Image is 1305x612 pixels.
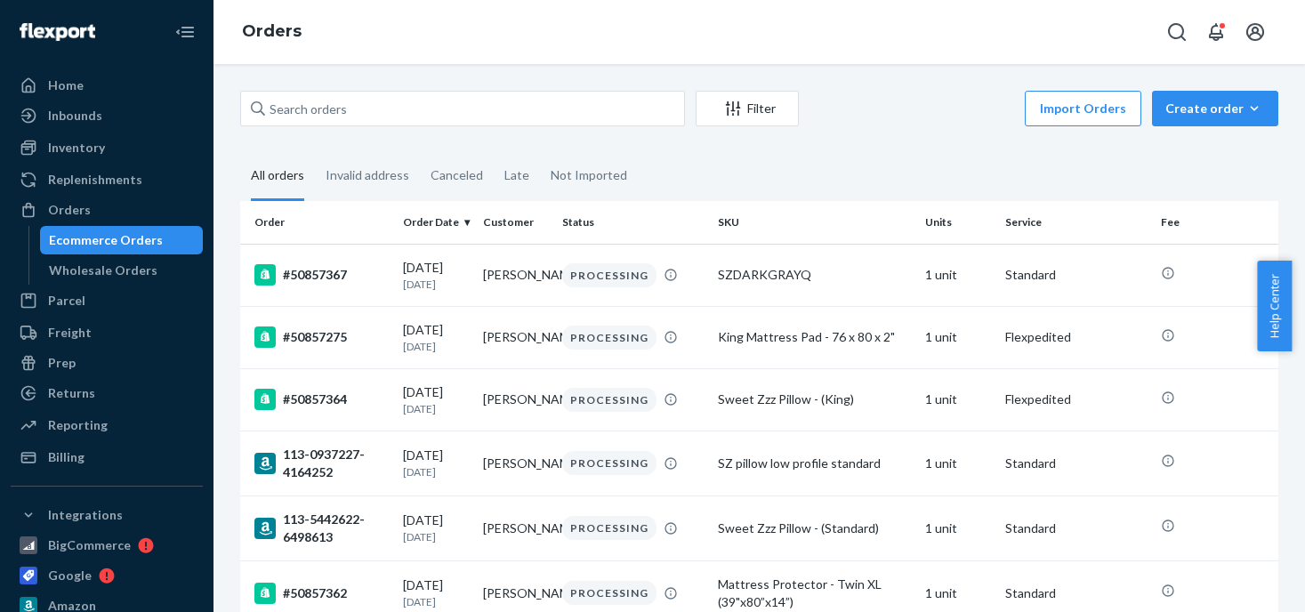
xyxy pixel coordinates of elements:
td: [PERSON_NAME] [476,244,555,306]
div: Billing [48,448,85,466]
th: SKU [711,201,918,244]
a: Inventory [11,133,203,162]
div: Wholesale Orders [49,262,157,279]
div: Sweet Zzz Pillow - (King) [718,391,911,408]
button: Import Orders [1025,91,1141,126]
div: [DATE] [403,321,468,354]
div: Google [48,567,92,584]
td: [PERSON_NAME] [476,495,555,560]
div: Late [504,152,529,198]
div: Home [48,76,84,94]
div: Filter [697,100,798,117]
th: Service [998,201,1154,244]
a: Returns [11,379,203,407]
div: PROCESSING [562,451,657,475]
p: Standard [1005,519,1147,537]
div: [DATE] [403,447,468,479]
div: SZ pillow low profile standard [718,455,911,472]
p: [DATE] [403,401,468,416]
a: Inbounds [11,101,203,130]
div: 113-0937227-4164252 [254,446,389,481]
div: Sweet Zzz Pillow - (Standard) [718,519,911,537]
div: [DATE] [403,259,468,292]
p: Standard [1005,266,1147,284]
button: Help Center [1257,261,1292,351]
a: Reporting [11,411,203,439]
img: Flexport logo [20,23,95,41]
p: Flexpedited [1005,391,1147,408]
td: 1 unit [918,306,998,368]
div: [DATE] [403,576,468,609]
a: Replenishments [11,165,203,194]
th: Status [555,201,711,244]
div: Inventory [48,139,105,157]
td: [PERSON_NAME] [476,431,555,495]
div: Freight [48,324,92,342]
button: Open account menu [1237,14,1273,50]
p: Flexpedited [1005,328,1147,346]
button: Open Search Box [1159,14,1195,50]
td: [PERSON_NAME] [476,368,555,431]
td: 1 unit [918,431,998,495]
div: All orders [251,152,304,201]
td: 1 unit [918,368,998,431]
div: Mattress Protector - Twin XL (39"x80”x14”) [718,576,911,611]
button: Integrations [11,501,203,529]
p: [DATE] [403,529,468,544]
div: PROCESSING [562,581,657,605]
p: [DATE] [403,277,468,292]
a: Parcel [11,286,203,315]
button: Close Navigation [167,14,203,50]
div: BigCommerce [48,536,131,554]
div: #50857362 [254,583,389,604]
div: #50857364 [254,389,389,410]
div: Customer [483,214,548,229]
div: [DATE] [403,511,468,544]
div: Ecommerce Orders [49,231,163,249]
a: Home [11,71,203,100]
div: PROCESSING [562,516,657,540]
button: Open notifications [1198,14,1234,50]
input: Search orders [240,91,685,126]
th: Units [918,201,998,244]
div: Integrations [48,506,123,524]
ol: breadcrumbs [228,6,316,58]
p: [DATE] [403,594,468,609]
p: [DATE] [403,464,468,479]
th: Order [240,201,396,244]
a: Freight [11,318,203,347]
div: #50857367 [254,264,389,286]
div: PROCESSING [562,263,657,287]
div: Prep [48,354,76,372]
div: Orders [48,201,91,219]
p: Standard [1005,584,1147,602]
div: Canceled [431,152,483,198]
td: [PERSON_NAME] [476,306,555,368]
div: Create order [1165,100,1265,117]
div: #50857275 [254,326,389,348]
p: Standard [1005,455,1147,472]
div: PROCESSING [562,388,657,412]
a: Orders [242,21,302,41]
a: Billing [11,443,203,471]
div: Inbounds [48,107,102,125]
button: Create order [1152,91,1278,126]
a: Wholesale Orders [40,256,204,285]
a: Google [11,561,203,590]
td: 1 unit [918,495,998,560]
div: 113-5442622-6498613 [254,511,389,546]
div: SZDARKGRAYQ [718,266,911,284]
td: 1 unit [918,244,998,306]
div: Not Imported [551,152,627,198]
div: Replenishments [48,171,142,189]
div: King Mattress Pad - 76 x 80 x 2" [718,328,911,346]
p: [DATE] [403,339,468,354]
div: PROCESSING [562,326,657,350]
div: Parcel [48,292,85,310]
a: Orders [11,196,203,224]
div: Reporting [48,416,108,434]
a: Prep [11,349,203,377]
div: Invalid address [326,152,409,198]
th: Order Date [396,201,475,244]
